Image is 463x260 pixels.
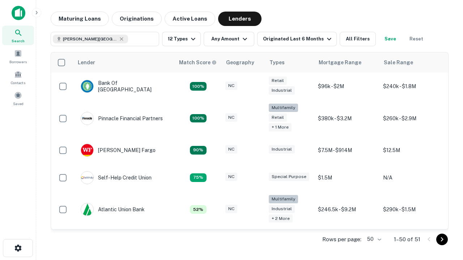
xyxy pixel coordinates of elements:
[2,26,34,45] a: Search
[379,73,445,100] td: $240k - $1.8M
[190,205,207,214] div: Matching Properties: 7, hasApolloMatch: undefined
[269,214,293,223] div: + 2 more
[340,32,376,46] button: All Filters
[81,112,93,125] img: picture
[2,68,34,87] a: Contacts
[379,52,445,73] th: Sale Range
[2,88,34,108] a: Saved
[78,58,95,67] div: Lender
[81,203,93,216] img: picture
[269,173,309,181] div: Special Purpose
[112,12,162,26] button: Originations
[225,113,237,122] div: NC
[269,205,295,213] div: Industrial
[222,52,265,73] th: Geography
[436,234,448,245] button: Go to next page
[269,104,298,112] div: Multifamily
[257,32,337,46] button: Originated Last 6 Months
[269,77,287,85] div: Retail
[225,145,237,153] div: NC
[226,58,254,67] div: Geography
[314,73,379,100] td: $96k - $2M
[165,12,215,26] button: Active Loans
[394,235,420,244] p: 1–50 of 51
[81,144,156,157] div: [PERSON_NAME] Fargo
[162,32,201,46] button: 12 Types
[269,113,287,122] div: Retail
[9,59,27,65] span: Borrowers
[379,100,445,136] td: $260k - $2.9M
[322,235,361,244] p: Rows per page:
[81,203,145,216] div: Atlantic Union Bank
[405,32,428,46] button: Reset
[81,171,152,184] div: Self-help Credit Union
[190,146,207,155] div: Matching Properties: 12, hasApolloMatch: undefined
[179,58,217,66] div: Capitalize uses an advanced AI algorithm to match your search with the best lender. The match sco...
[269,195,298,203] div: Multifamily
[175,52,222,73] th: Capitalize uses an advanced AI algorithm to match your search with the best lender. The match sco...
[379,136,445,164] td: $12.5M
[81,144,93,156] img: picture
[314,100,379,136] td: $380k - $3.2M
[81,80,167,93] div: Bank Of [GEOGRAPHIC_DATA]
[51,12,109,26] button: Maturing Loans
[314,191,379,228] td: $246.5k - $9.2M
[319,58,361,67] div: Mortgage Range
[269,123,292,131] div: + 1 more
[190,173,207,182] div: Matching Properties: 10, hasApolloMatch: undefined
[190,114,207,123] div: Matching Properties: 24, hasApolloMatch: undefined
[314,52,379,73] th: Mortgage Range
[11,80,25,86] span: Contacts
[225,173,237,181] div: NC
[263,35,334,43] div: Originated Last 6 Months
[269,145,295,153] div: Industrial
[314,136,379,164] td: $7.5M - $914M
[12,38,25,44] span: Search
[314,164,379,191] td: $1.5M
[364,234,382,244] div: 50
[81,80,93,92] img: picture
[265,52,314,73] th: Types
[81,112,163,125] div: Pinnacle Financial Partners
[225,82,237,90] div: NC
[427,202,463,237] iframe: Chat Widget
[190,82,207,91] div: Matching Properties: 14, hasApolloMatch: undefined
[379,164,445,191] td: N/A
[73,52,175,73] th: Lender
[63,36,117,42] span: [PERSON_NAME][GEOGRAPHIC_DATA], [GEOGRAPHIC_DATA]
[384,58,413,67] div: Sale Range
[204,32,254,46] button: Any Amount
[269,58,285,67] div: Types
[379,191,445,228] td: $290k - $1.5M
[2,47,34,66] a: Borrowers
[13,101,24,107] span: Saved
[218,12,262,26] button: Lenders
[269,86,295,95] div: Industrial
[379,32,402,46] button: Save your search to get updates of matches that match your search criteria.
[179,58,215,66] h6: Match Score
[225,205,237,213] div: NC
[81,172,93,184] img: picture
[12,6,25,20] img: capitalize-icon.png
